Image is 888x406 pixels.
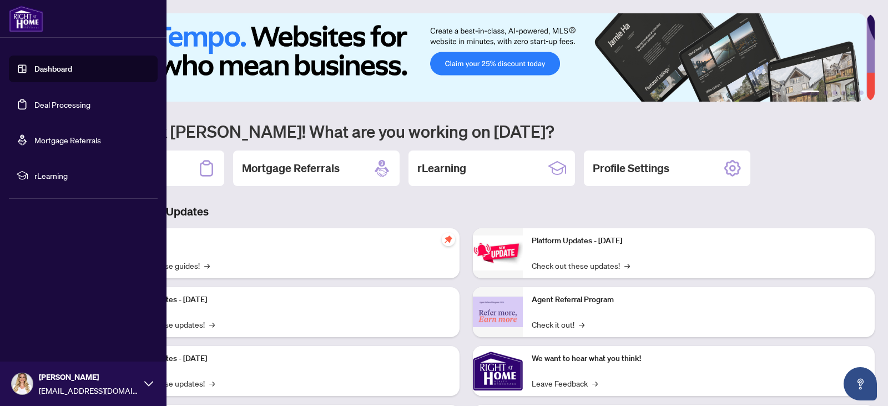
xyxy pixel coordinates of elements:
a: Leave Feedback→ [532,377,598,389]
img: Agent Referral Program [473,297,523,327]
img: Slide 0 [58,13,866,102]
img: Profile Icon [12,373,33,394]
button: 6 [859,91,864,95]
h2: Mortgage Referrals [242,161,340,176]
p: Platform Updates - [DATE] [117,294,451,306]
button: 2 [824,91,828,95]
a: Check it out!→ [532,318,584,330]
span: → [209,318,215,330]
button: 5 [850,91,855,95]
button: 3 [833,91,837,95]
h2: rLearning [417,161,466,176]
a: Dashboard [34,64,72,74]
span: rLearning [34,169,150,182]
p: Agent Referral Program [532,294,866,306]
p: Platform Updates - [DATE] [532,235,866,247]
span: → [579,318,584,330]
span: [PERSON_NAME] [39,371,139,383]
a: Deal Processing [34,99,90,109]
span: → [592,377,598,389]
button: 1 [801,91,819,95]
p: Self-Help [117,235,451,247]
span: → [204,259,210,272]
span: → [209,377,215,389]
button: 4 [841,91,846,95]
h3: Brokerage & Industry Updates [58,204,875,219]
button: Open asap [844,367,877,400]
h1: Welcome back [PERSON_NAME]! What are you working on [DATE]? [58,121,875,142]
span: pushpin [442,233,455,246]
span: → [624,259,630,272]
img: We want to hear what you think! [473,346,523,396]
img: Platform Updates - June 23, 2025 [473,235,523,270]
p: Platform Updates - [DATE] [117,353,451,365]
h2: Profile Settings [593,161,669,176]
p: We want to hear what you think! [532,353,866,365]
a: Mortgage Referrals [34,135,101,145]
a: Check out these updates!→ [532,259,630,272]
img: logo [9,6,43,32]
span: [EMAIL_ADDRESS][DOMAIN_NAME] [39,384,139,397]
